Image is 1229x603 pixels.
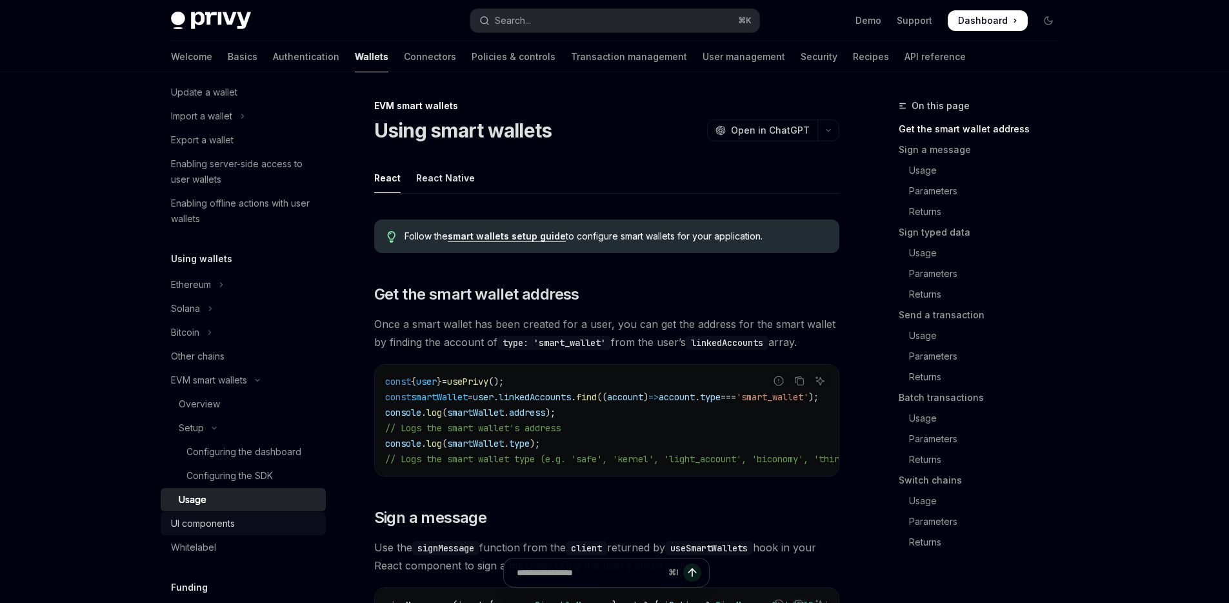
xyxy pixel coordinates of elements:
span: console [385,407,421,418]
span: account [607,391,643,403]
span: On this page [912,98,970,114]
a: Returns [899,449,1069,470]
span: . [421,438,426,449]
button: Toggle Setup section [161,416,326,440]
a: Sign typed data [899,222,1069,243]
span: = [468,391,473,403]
div: Whitelabel [171,540,216,555]
span: user [473,391,494,403]
a: Enabling server-side access to user wallets [161,152,326,191]
a: Sign a message [899,139,1069,160]
span: . [421,407,426,418]
span: === [721,391,736,403]
a: Security [801,41,837,72]
a: Usage [899,408,1069,429]
span: ); [545,407,555,418]
h5: Using wallets [171,251,232,267]
a: Enabling offline actions with user wallets [161,192,326,230]
a: Returns [899,367,1069,387]
button: Toggle dark mode [1038,10,1059,31]
a: Demo [855,14,881,27]
a: Recipes [853,41,889,72]
span: type [509,438,530,449]
a: Send a transaction [899,305,1069,325]
div: Configuring the dashboard [186,444,301,460]
span: account [659,391,695,403]
code: signMessage [412,541,479,555]
input: Ask a question... [517,558,663,587]
div: Export a wallet [171,132,234,148]
a: API reference [904,41,966,72]
span: type [700,391,721,403]
div: EVM smart wallets [374,99,839,112]
button: Toggle Bitcoin section [161,321,326,344]
button: Open in ChatGPT [707,119,817,141]
a: Returns [899,201,1069,222]
div: Solana [171,301,200,316]
span: . [695,391,700,403]
button: Open search [470,9,759,32]
div: Other chains [171,349,225,364]
span: ); [808,391,819,403]
h5: Funding [171,580,208,595]
span: Follow the to configure smart wallets for your application. [405,230,826,243]
span: smartWallet [447,407,504,418]
span: const [385,376,411,387]
span: . [504,438,509,449]
span: Use the function from the returned by hook in your React component to sign a message using the us... [374,538,839,575]
span: log [426,407,442,418]
span: Once a smart wallet has been created for a user, you can get the address for the smart wallet by ... [374,315,839,351]
span: user [416,376,437,387]
div: EVM smart wallets [171,373,247,388]
a: Welcome [171,41,212,72]
button: Toggle Ethereum section [161,273,326,296]
div: Overview [179,396,220,412]
img: dark logo [171,12,251,30]
h1: Using smart wallets [374,119,552,142]
button: Toggle EVM smart wallets section [161,369,326,392]
span: = [442,376,447,387]
span: // Logs the smart wallet type (e.g. 'safe', 'kernel', 'light_account', 'biconomy', 'thirdweb', 'c... [385,453,999,465]
a: smart wallets setup guide [448,230,566,242]
span: usePrivy [447,376,488,387]
a: Parameters [899,181,1069,201]
span: log [426,438,442,449]
code: useSmartWallets [665,541,753,555]
a: Batch transactions [899,387,1069,408]
a: Dashboard [948,10,1028,31]
code: linkedAccounts [686,336,768,350]
span: ( [442,407,447,418]
span: find [576,391,597,403]
div: Setup [179,420,204,436]
span: ⌘ K [738,15,752,26]
a: Configuring the dashboard [161,440,326,464]
a: Usage [899,491,1069,511]
a: Usage [161,488,326,511]
a: Parameters [899,263,1069,284]
a: Whitelabel [161,536,326,559]
code: type: 'smart_wallet' [497,336,611,350]
span: const [385,391,411,403]
a: User management [703,41,785,72]
code: client [566,541,607,555]
span: 'smart_wallet' [736,391,808,403]
div: React [374,163,401,193]
span: } [437,376,442,387]
span: Open in ChatGPT [731,124,810,137]
a: Returns [899,532,1069,553]
span: (); [488,376,504,387]
a: UI components [161,512,326,535]
a: Returns [899,284,1069,305]
span: linkedAccounts [499,391,571,403]
a: Transaction management [571,41,687,72]
a: Parameters [899,511,1069,532]
a: Usage [899,325,1069,346]
div: Bitcoin [171,325,199,340]
div: Configuring the SDK [186,468,273,484]
a: Policies & controls [472,41,555,72]
a: Wallets [355,41,388,72]
span: address [509,407,545,418]
button: Toggle Solana section [161,297,326,320]
span: (( [597,391,607,403]
a: Parameters [899,429,1069,449]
